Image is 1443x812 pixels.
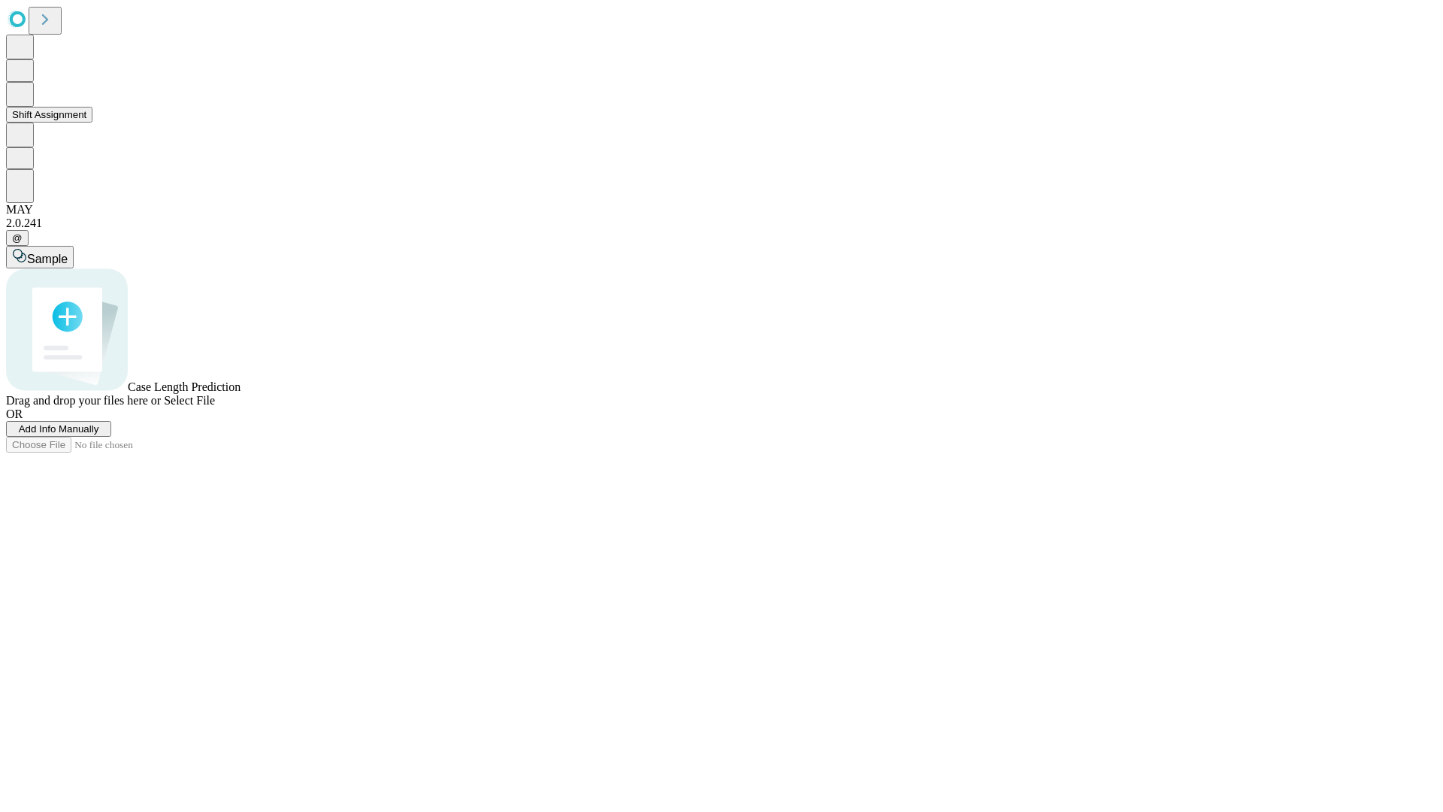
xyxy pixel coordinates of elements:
[27,253,68,265] span: Sample
[6,217,1437,230] div: 2.0.241
[6,203,1437,217] div: MAY
[6,421,111,437] button: Add Info Manually
[19,423,99,435] span: Add Info Manually
[6,230,29,246] button: @
[6,107,92,123] button: Shift Assignment
[6,394,161,407] span: Drag and drop your files here or
[6,246,74,268] button: Sample
[128,380,240,393] span: Case Length Prediction
[12,232,23,244] span: @
[6,408,23,420] span: OR
[164,394,215,407] span: Select File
